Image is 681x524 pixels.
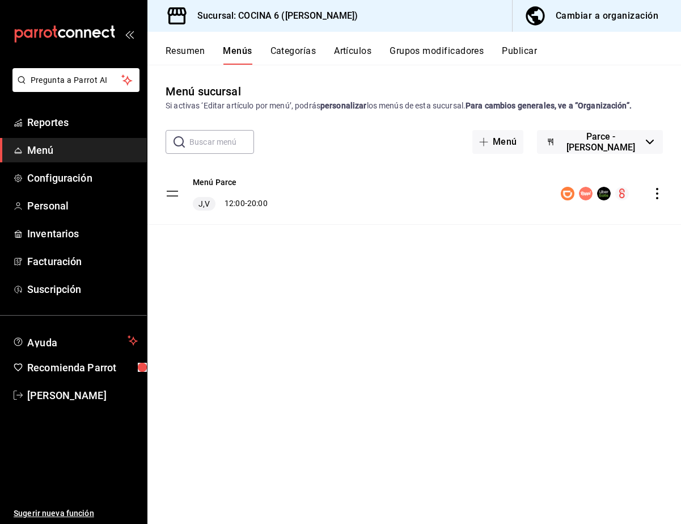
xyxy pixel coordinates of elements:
span: Recomienda Parrot [27,360,138,375]
button: Artículos [334,45,371,65]
span: Pregunta a Parrot AI [31,74,122,86]
div: Menú sucursal [166,83,241,100]
button: Menú Parce [193,177,237,188]
button: actions [652,188,663,199]
span: [PERSON_NAME] [27,388,138,403]
div: Si activas ‘Editar artículo por menú’, podrás los menús de esta sucursal. [166,100,663,112]
button: Categorías [270,45,316,65]
span: Reportes [27,115,138,130]
span: Menú [27,142,138,158]
button: Resumen [166,45,205,65]
span: Ayuda [27,334,123,347]
button: Grupos modificadores [390,45,484,65]
span: Configuración [27,170,138,186]
button: Publicar [502,45,537,65]
span: Inventarios [27,226,138,241]
span: Personal [27,198,138,213]
button: Menús [223,45,252,65]
strong: Para cambios generales, ve a “Organización”. [466,101,632,110]
div: 12:00 - 20:00 [193,197,268,211]
a: Pregunta a Parrot AI [8,82,139,94]
button: Parce - [PERSON_NAME] [537,130,663,154]
strong: personalizar [320,101,367,110]
span: Suscripción [27,282,138,297]
table: menu-maker-table [147,163,681,225]
h3: Sucursal: COCINA 6 ([PERSON_NAME]) [188,9,358,23]
div: Cambiar a organización [556,8,658,24]
span: Parce - [PERSON_NAME] [560,131,641,153]
input: Buscar menú [189,131,254,153]
span: J,V [196,198,212,209]
div: navigation tabs [166,45,681,65]
button: drag [166,187,179,200]
button: Menú [472,130,524,154]
span: Sugerir nueva función [14,508,138,519]
button: open_drawer_menu [125,30,134,39]
span: Facturación [27,254,138,269]
button: Pregunta a Parrot AI [12,68,139,92]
